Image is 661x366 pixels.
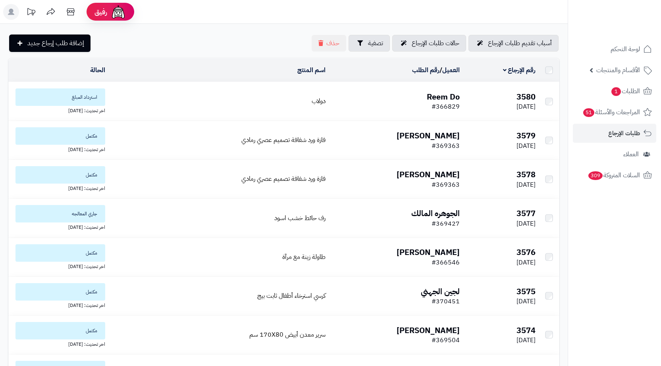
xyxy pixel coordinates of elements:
a: طاولة زينة مع مرآة [282,252,326,262]
span: الطلبات [611,86,640,97]
div: اخر تحديث: [DATE] [12,145,105,153]
a: دولاب [312,96,326,106]
span: [DATE] [516,102,536,111]
span: إضافة طلب إرجاع جديد [27,38,84,48]
a: السلات المتروكة309 [573,166,656,185]
b: [PERSON_NAME] [397,169,460,180]
span: #369427 [432,219,460,228]
span: #366829 [432,102,460,111]
a: اسم المنتج [297,65,326,75]
a: رقم الإرجاع [503,65,536,75]
span: [DATE] [516,219,536,228]
a: الحالة [90,65,105,75]
span: الأقسام والمنتجات [596,65,640,76]
div: اخر تحديث: [DATE] [12,301,105,309]
a: المراجعات والأسئلة51 [573,103,656,122]
span: مكتمل [15,127,105,145]
b: 3579 [516,130,536,142]
a: أسباب تقديم طلبات الإرجاع [468,35,559,52]
a: العملاء [573,145,656,164]
b: 3576 [516,246,536,258]
a: إضافة طلب إرجاع جديد [9,34,91,52]
button: حذف [312,35,346,52]
span: مكتمل [15,166,105,184]
a: العميل [442,65,460,75]
span: المراجعات والأسئلة [582,107,640,118]
a: رقم الطلب [412,65,439,75]
span: #370451 [432,297,460,306]
b: [PERSON_NAME] [397,130,460,142]
div: اخر تحديث: [DATE] [12,106,105,114]
span: أسباب تقديم طلبات الإرجاع [488,38,552,48]
div: اخر تحديث: [DATE] [12,339,105,348]
span: السلات المتروكة [588,170,640,181]
span: رفيق [94,7,107,17]
a: فازة ورد شفافة تصميم عصري رمادي [241,135,326,145]
span: [DATE] [516,335,536,345]
b: 3578 [516,169,536,180]
span: استرداد المبلغ [15,88,105,106]
span: 309 [588,171,603,180]
span: العملاء [623,149,639,160]
div: اخر تحديث: [DATE] [12,222,105,231]
span: #369363 [432,141,460,151]
a: فازة ورد شفافة تصميم عصري رمادي [241,174,326,184]
img: ai-face.png [110,4,126,20]
b: 3574 [516,324,536,336]
span: #369363 [432,180,460,190]
a: سرير معدن أبيض 170X80 سم [249,330,326,339]
td: / [329,59,463,82]
span: #366546 [432,258,460,267]
span: جاري المعالجه [15,205,105,222]
img: logo-2.png [607,20,653,37]
b: لجين الجهني [421,286,460,297]
a: تحديثات المنصة [21,4,41,22]
span: 51 [583,108,594,117]
span: [DATE] [516,180,536,190]
button: تصفية [349,35,390,52]
span: حذف [326,38,339,48]
span: طلبات الإرجاع [608,128,640,139]
a: رف حائط خشب اسود [274,213,326,223]
b: 3580 [516,91,536,103]
b: 3575 [516,286,536,297]
a: لوحة التحكم [573,40,656,59]
div: اخر تحديث: [DATE] [12,262,105,270]
a: حالات طلبات الإرجاع [392,35,466,52]
b: 3577 [516,207,536,219]
span: [DATE] [516,258,536,267]
span: لوحة التحكم [611,44,640,55]
span: مكتمل [15,244,105,262]
a: الطلبات1 [573,82,656,101]
span: 1 [611,87,621,96]
a: كرسي استرخاء أطفال ثابت بيج [257,291,326,301]
div: اخر تحديث: [DATE] [12,184,105,192]
span: #369504 [432,335,460,345]
span: تصفية [368,38,383,48]
span: حالات طلبات الإرجاع [412,38,459,48]
b: الجوهره المالك [411,207,460,219]
b: Reem Do [427,91,460,103]
span: مكتمل [15,283,105,301]
span: مكتمل [15,322,105,339]
a: طلبات الإرجاع [573,124,656,143]
b: [PERSON_NAME] [397,324,460,336]
span: [DATE] [516,141,536,151]
b: [PERSON_NAME] [397,246,460,258]
span: [DATE] [516,297,536,306]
